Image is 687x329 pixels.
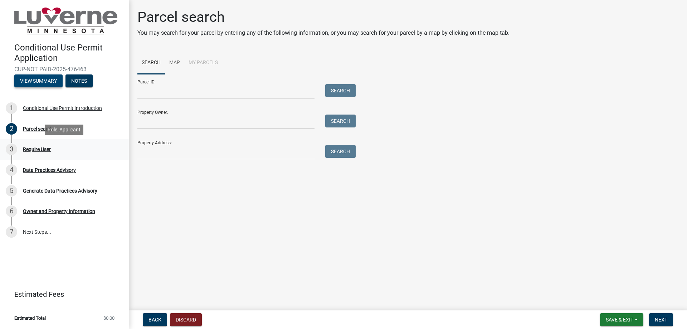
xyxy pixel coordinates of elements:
[6,102,17,114] div: 1
[143,313,167,326] button: Back
[6,205,17,217] div: 6
[14,43,123,63] h4: Conditional Use Permit Application
[14,8,117,35] img: City of Luverne, Minnesota
[137,52,165,74] a: Search
[14,316,46,320] span: Estimated Total
[14,79,63,84] wm-modal-confirm: Summary
[655,317,667,323] span: Next
[325,145,356,158] button: Search
[6,164,17,176] div: 4
[606,317,633,323] span: Save & Exit
[23,106,102,111] div: Conditional Use Permit Introduction
[137,9,510,26] h1: Parcel search
[23,147,51,152] div: Require User
[14,66,114,73] span: CUP-NOT PAID-2025-476463
[6,226,17,238] div: 7
[14,74,63,87] button: View Summary
[6,185,17,197] div: 5
[23,168,76,173] div: Data Practices Advisory
[45,125,83,135] div: Role: Applicant
[65,74,93,87] button: Notes
[23,126,53,131] div: Parcel search
[148,317,161,323] span: Back
[103,316,114,320] span: $0.00
[23,188,97,193] div: Generate Data Practices Advisory
[325,84,356,97] button: Search
[600,313,643,326] button: Save & Exit
[649,313,673,326] button: Next
[170,313,202,326] button: Discard
[165,52,184,74] a: Map
[23,209,95,214] div: Owner and Property Information
[65,79,93,84] wm-modal-confirm: Notes
[6,287,117,301] a: Estimated Fees
[325,115,356,127] button: Search
[137,29,510,37] p: You may search for your parcel by entering any of the following information, or you may search fo...
[6,123,17,135] div: 2
[6,144,17,155] div: 3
